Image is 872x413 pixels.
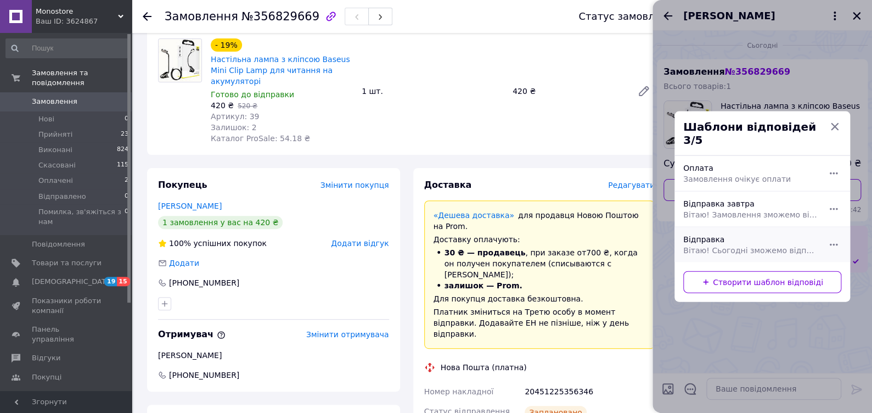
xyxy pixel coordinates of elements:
span: Отримувач [158,329,226,339]
span: №356829669 [241,10,319,23]
span: [PHONE_NUMBER] [168,370,240,381]
span: 0 [125,207,128,227]
div: Нова Пошта (платна) [438,362,530,373]
span: Помилка, зв'яжіться з нам [38,207,125,227]
div: Відправка завтра [679,194,822,225]
span: Monostore [36,7,118,16]
span: Залишок: 2 [211,123,257,132]
span: Нові [38,114,54,124]
span: Замовлення [165,10,238,23]
span: 520 ₴ [238,102,257,110]
span: Замовлення та повідомлення [32,68,132,88]
span: Панель управління [32,325,102,344]
img: Настільна лампа з кліпсою Baseus Mini Clip Lamp для читання на акумуляторі [159,39,201,82]
div: для продавця Новою Поштою на Prom. [434,210,646,232]
a: Редагувати [633,80,655,102]
div: успішних покупок [158,238,267,249]
div: Для покупця доставка безкоштовна. [434,293,646,304]
div: Статус замовлення [578,11,679,22]
a: Настільна лампа з кліпсою Baseus Mini Clip Lamp для читання на акумуляторі [211,55,350,86]
div: 20451225356346 [522,382,657,401]
span: 115 [117,160,128,170]
span: Артикул: 39 [211,112,259,121]
span: Виконані [38,145,72,155]
span: 0 [125,192,128,202]
span: 0 [125,114,128,124]
div: Відправка [679,230,822,260]
span: 824 [117,145,128,155]
button: Створити шаблон відповіді [683,271,841,293]
span: Шаблони відповідей 3/5 [683,120,828,147]
a: «Дешева доставка» [434,211,514,220]
input: Пошук [5,38,130,58]
span: Замовлення [32,97,77,107]
span: Номер накладної [424,387,494,396]
div: 420 ₴ [508,83,628,99]
span: Покупці [32,372,61,382]
div: Повернутися назад [143,11,151,22]
div: Оплата [679,158,822,189]
span: Замовлення очікує оплати [683,174,817,185]
div: 1 замовлення у вас на 420 ₴ [158,216,283,229]
span: Змінити отримувача [306,330,389,339]
span: Оплачені [38,176,73,186]
span: Прийняті [38,130,72,139]
div: Ваш ID: 3624867 [36,16,132,26]
span: Товари та послуги [32,258,102,268]
div: [PERSON_NAME] [158,350,389,361]
li: , при заказе от 700 ₴ , когда он получен покупателем (списываются с [PERSON_NAME]); [434,247,646,280]
div: [PHONE_NUMBER] [168,277,240,288]
span: Скасовані [38,160,76,170]
span: Показники роботи компанії [32,296,102,316]
span: 30 ₴ — продавець [445,248,526,257]
span: Покупець [158,180,207,190]
span: Готово до відправки [211,90,294,99]
span: Додати [169,259,199,267]
span: 2 [125,176,128,186]
span: Редагувати [608,181,655,189]
span: Вітаю! Сьогодні зможемо відправити замовлення [683,245,817,256]
div: 1 шт. [357,83,508,99]
span: Додати відгук [331,239,389,248]
span: 23 [121,130,128,139]
span: Вітаю! Замовлення зможемо відправити завтра [683,209,817,220]
div: Платник зміниться на Третю особу в момент відправки. Додавайте ЕН не пізніше, ніж у день відправки. [434,306,646,339]
span: Каталог ProSale: 54.18 ₴ [211,134,310,143]
span: Доставка [424,180,472,190]
span: Змінити покупця [320,181,389,189]
a: [PERSON_NAME] [158,202,222,210]
span: 100% [169,239,191,248]
span: Повідомлення [32,239,85,249]
span: залишок — Prom. [445,281,522,290]
span: Відправлено [38,192,86,202]
span: 15 [117,277,130,286]
span: 19 [104,277,117,286]
div: - 19% [211,38,242,52]
span: Відгуки [32,353,60,363]
span: [DEMOGRAPHIC_DATA] [32,277,113,287]
span: 420 ₴ [211,101,234,110]
div: Доставку оплачують: [434,234,646,245]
